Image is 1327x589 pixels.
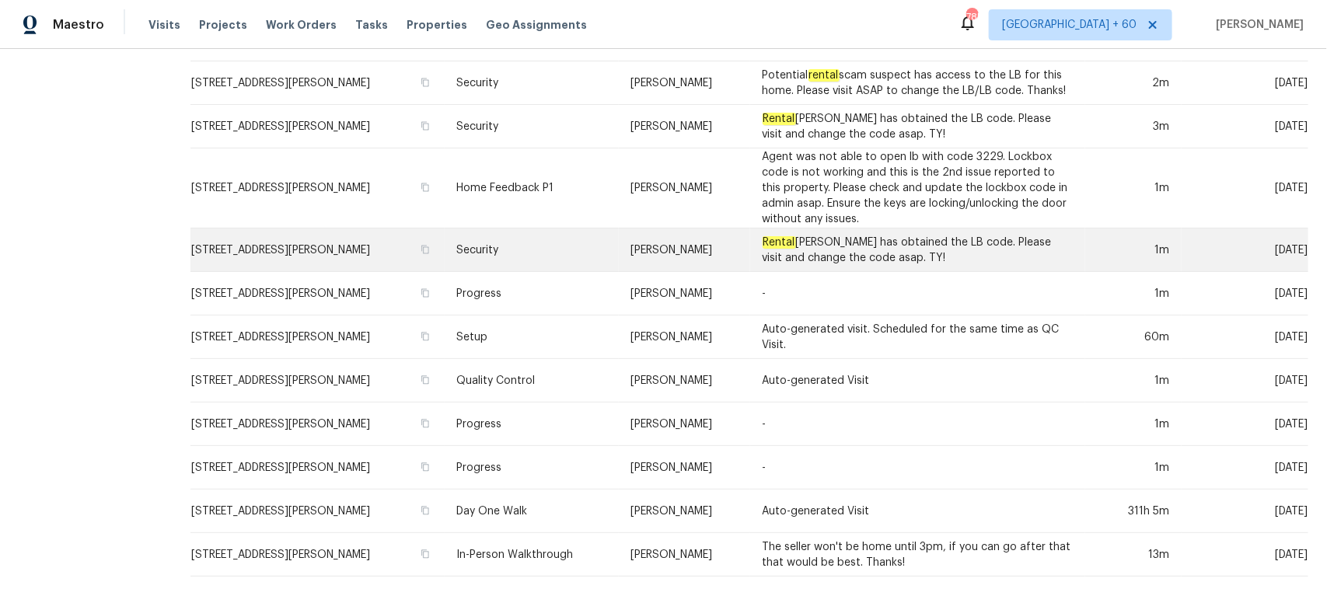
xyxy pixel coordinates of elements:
td: 1m [1085,148,1182,228]
td: Agent was not able to open lb with code 3229. Lockbox code is not working and this is the 2nd iss... [750,148,1085,228]
td: 1m [1085,403,1182,446]
td: Day One Walk [445,490,619,533]
td: [STREET_ADDRESS][PERSON_NAME] [190,533,445,577]
td: - [750,272,1085,315]
td: 1m [1085,446,1182,490]
td: Auto-generated Visit [750,359,1085,403]
span: Projects [199,17,247,33]
td: Setup [445,315,619,359]
td: Security [445,105,619,148]
button: Copy Address [418,180,432,194]
td: [STREET_ADDRESS][PERSON_NAME] [190,148,445,228]
td: [STREET_ADDRESS][PERSON_NAME] [190,272,445,315]
td: 311h 5m [1085,490,1182,533]
button: Copy Address [418,460,432,474]
td: [STREET_ADDRESS][PERSON_NAME] [190,403,445,446]
td: Home Feedback P1 [445,148,619,228]
td: Progress [445,272,619,315]
td: [DATE] [1182,61,1308,105]
span: Visits [148,17,180,33]
td: [DATE] [1182,272,1308,315]
div: 785 [966,9,977,25]
td: [DATE] [1182,490,1308,533]
td: 60m [1085,315,1182,359]
td: [PERSON_NAME] [619,105,750,148]
td: [PERSON_NAME] has obtained the LB code. Please visit and change the code asap. TY! [750,105,1085,148]
td: Security [445,228,619,272]
span: Maestro [53,17,104,33]
button: Copy Address [418,286,432,300]
td: [PERSON_NAME] [619,403,750,446]
td: [PERSON_NAME] [619,272,750,315]
td: Auto-generated Visit [750,490,1085,533]
td: Progress [445,403,619,446]
td: [STREET_ADDRESS][PERSON_NAME] [190,446,445,490]
td: [PERSON_NAME] [619,446,750,490]
button: Copy Address [418,75,432,89]
span: Geo Assignments [486,17,587,33]
td: 1m [1085,359,1182,403]
td: [DATE] [1182,315,1308,359]
button: Copy Address [418,329,432,343]
td: 2m [1085,61,1182,105]
td: The seller won't be home until 3pm, if you can go after that that would be best. Thanks! [750,533,1085,577]
td: [STREET_ADDRESS][PERSON_NAME] [190,315,445,359]
td: [DATE] [1182,105,1308,148]
td: [STREET_ADDRESS][PERSON_NAME] [190,490,445,533]
td: Auto-generated visit. Scheduled for the same time as QC Visit. [750,315,1085,359]
td: 1m [1085,272,1182,315]
td: [PERSON_NAME] [619,359,750,403]
span: [GEOGRAPHIC_DATA] + 60 [1002,17,1137,33]
td: [PERSON_NAME] has obtained the LB code. Please visit and change the code asap. TY! [750,228,1085,272]
td: [STREET_ADDRESS][PERSON_NAME] [190,359,445,403]
em: Rental [763,236,796,249]
button: Copy Address [418,242,432,256]
span: Work Orders [266,17,337,33]
td: [DATE] [1182,403,1308,446]
td: [PERSON_NAME] [619,315,750,359]
button: Copy Address [418,119,432,133]
td: [STREET_ADDRESS][PERSON_NAME] [190,228,445,272]
td: [STREET_ADDRESS][PERSON_NAME] [190,61,445,105]
td: In-Person Walkthrough [445,533,619,577]
td: Quality Control [445,359,619,403]
td: [DATE] [1182,446,1308,490]
td: 13m [1085,533,1182,577]
em: rental [808,69,840,82]
td: [DATE] [1182,228,1308,272]
td: 1m [1085,228,1182,272]
td: [DATE] [1182,359,1308,403]
button: Copy Address [418,504,432,518]
td: [PERSON_NAME] [619,228,750,272]
td: Potential scam suspect has access to the LB for this home. Please visit ASAP to change the LB/LB ... [750,61,1085,105]
td: Progress [445,446,619,490]
td: - [750,403,1085,446]
td: 3m [1085,105,1182,148]
em: Rental [763,113,796,125]
td: - [750,446,1085,490]
td: [STREET_ADDRESS][PERSON_NAME] [190,105,445,148]
td: [PERSON_NAME] [619,148,750,228]
td: Security [445,61,619,105]
td: [PERSON_NAME] [619,490,750,533]
td: [DATE] [1182,148,1308,228]
td: [DATE] [1182,533,1308,577]
span: [PERSON_NAME] [1210,17,1304,33]
button: Copy Address [418,547,432,561]
td: [PERSON_NAME] [619,533,750,577]
button: Copy Address [418,416,432,430]
td: [PERSON_NAME] [619,61,750,105]
span: Tasks [355,19,388,30]
span: Properties [407,17,467,33]
button: Copy Address [418,373,432,387]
